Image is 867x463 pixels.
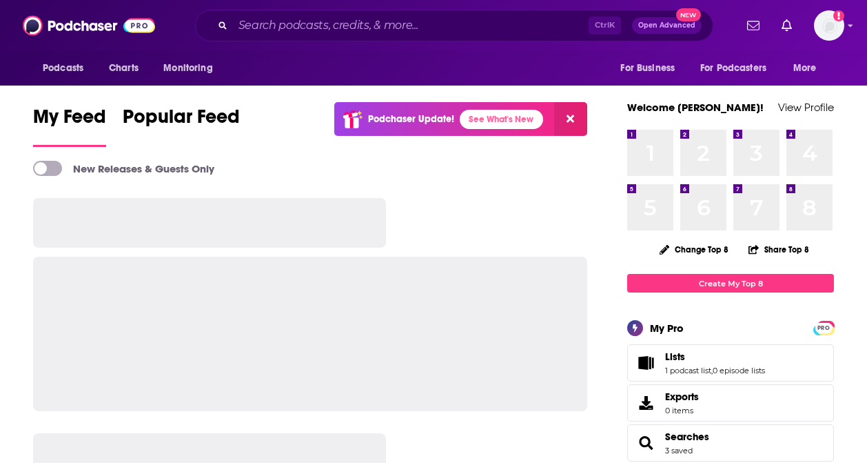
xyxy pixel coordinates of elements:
span: My Feed [33,105,106,137]
input: Search podcasts, credits, & more... [233,14,589,37]
button: open menu [33,55,101,81]
div: Search podcasts, credits, & more... [195,10,713,41]
span: Searches [627,424,834,462]
button: Open AdvancedNew [632,17,702,34]
a: 0 episode lists [713,366,765,375]
p: Podchaser Update! [368,113,454,125]
span: , [711,366,713,375]
span: Exports [665,391,699,403]
span: For Podcasters [700,59,766,78]
a: See What's New [460,110,543,129]
a: Show notifications dropdown [742,14,765,37]
button: open menu [784,55,834,81]
span: Logged in as Trent121 [814,10,844,41]
button: Change Top 8 [651,241,737,258]
span: New [676,8,701,21]
a: Show notifications dropdown [776,14,797,37]
a: Searches [665,431,709,443]
a: PRO [815,322,832,333]
a: Exports [627,384,834,422]
a: Lists [632,353,660,373]
span: Lists [665,351,685,363]
span: Open Advanced [638,22,695,29]
a: View Profile [778,101,834,114]
button: Share Top 8 [748,236,810,263]
span: Lists [627,344,834,382]
span: PRO [815,323,832,333]
svg: Add a profile image [833,10,844,21]
a: Create My Top 8 [627,274,834,293]
button: Show profile menu [814,10,844,41]
img: User Profile [814,10,844,41]
a: 3 saved [665,446,693,455]
span: Podcasts [43,59,83,78]
span: More [793,59,817,78]
img: Podchaser - Follow, Share and Rate Podcasts [23,12,155,39]
span: Monitoring [163,59,212,78]
a: Searches [632,433,660,453]
a: Popular Feed [123,105,240,147]
span: Charts [109,59,139,78]
span: 0 items [665,406,699,415]
a: New Releases & Guests Only [33,161,214,176]
a: Lists [665,351,765,363]
button: open menu [154,55,230,81]
span: For Business [620,59,675,78]
a: My Feed [33,105,106,147]
span: Ctrl K [589,17,621,35]
a: Charts [100,55,147,81]
a: 1 podcast list [665,366,711,375]
span: Exports [632,393,660,413]
div: My Pro [650,322,684,335]
button: open menu [691,55,786,81]
span: Popular Feed [123,105,240,137]
a: Welcome [PERSON_NAME]! [627,101,764,114]
button: open menu [611,55,692,81]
